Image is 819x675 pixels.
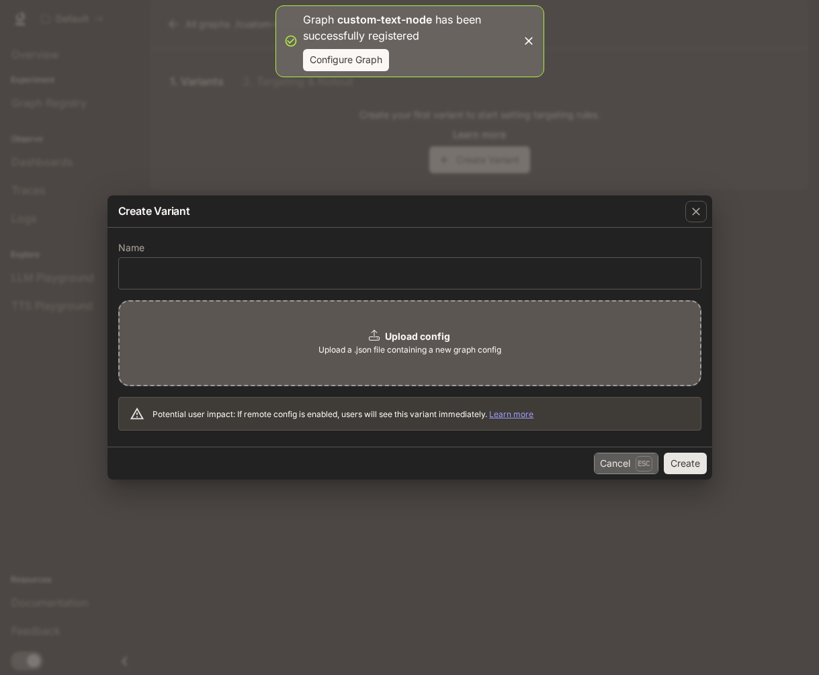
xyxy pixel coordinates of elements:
[303,11,517,44] p: Graph has been successfully registered
[664,453,707,474] button: Create
[118,243,144,253] p: Name
[337,13,432,26] p: custom-text-node
[118,203,190,219] p: Create Variant
[153,409,533,419] span: Potential user impact: If remote config is enabled, users will see this variant immediately.
[385,330,450,342] b: Upload config
[303,49,389,71] button: Configure Graph
[594,453,658,474] button: CancelEsc
[489,409,533,419] a: Learn more
[318,343,501,357] span: Upload a .json file containing a new graph config
[636,456,652,471] p: Esc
